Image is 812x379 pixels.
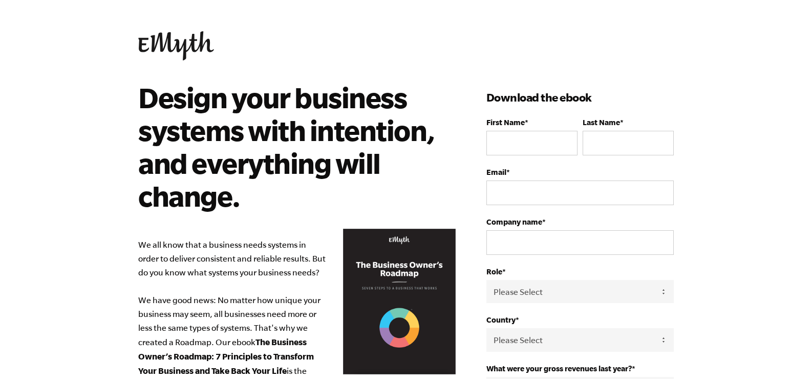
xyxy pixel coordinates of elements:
[138,81,441,212] h2: Design your business systems with intention, and everything will change.
[486,315,516,324] span: Country
[486,168,506,176] span: Email
[486,267,502,276] span: Role
[761,330,812,379] iframe: Chat Widget
[486,217,542,226] span: Company name
[138,337,314,375] b: The Business Owner’s Roadmap: 7 Principles to Transform Your Business and Take Back Your Life
[138,31,214,61] img: EMyth
[486,364,632,373] span: What were your gross revenues last year?
[486,89,674,106] h3: Download the ebook
[486,118,525,127] span: First Name
[343,229,456,375] img: Business Owners Roadmap Cover
[583,118,620,127] span: Last Name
